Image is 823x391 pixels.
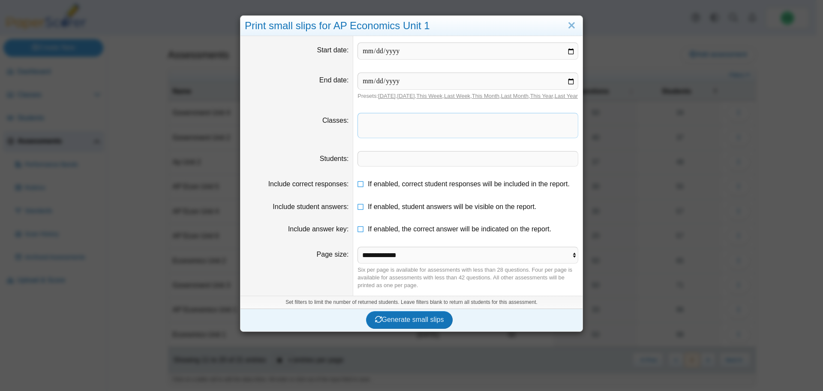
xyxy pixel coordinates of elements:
[501,93,529,99] a: Last Month
[322,117,348,124] label: Classes
[288,225,348,233] label: Include answer key
[317,251,349,258] label: Page size
[378,93,396,99] a: [DATE]
[397,93,415,99] a: [DATE]
[357,266,578,290] div: Six per page is available for assessments with less than 28 questions. Four per page is available...
[366,311,453,328] button: Generate small slips
[357,151,578,167] tags: ​
[472,93,499,99] a: This Month
[320,155,349,162] label: Students
[357,92,578,100] div: Presets: , , , , , , ,
[319,76,349,84] label: End date
[565,18,578,33] a: Close
[357,113,578,138] tags: ​
[368,225,551,233] span: If enabled, the correct answer will be indicated on the report.
[368,180,570,188] span: If enabled, correct student responses will be included in the report.
[240,296,583,309] div: Set filters to limit the number of returned students. Leave filters blank to return all students ...
[273,203,348,210] label: Include student answers
[530,93,553,99] a: This Year
[368,203,536,210] span: If enabled, student answers will be visible on the report.
[317,46,349,54] label: Start date
[444,93,470,99] a: Last Week
[416,93,442,99] a: This Week
[240,16,583,36] div: Print small slips for AP Economics Unit 1
[268,180,349,188] label: Include correct responses
[555,93,578,99] a: Last Year
[375,316,444,323] span: Generate small slips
